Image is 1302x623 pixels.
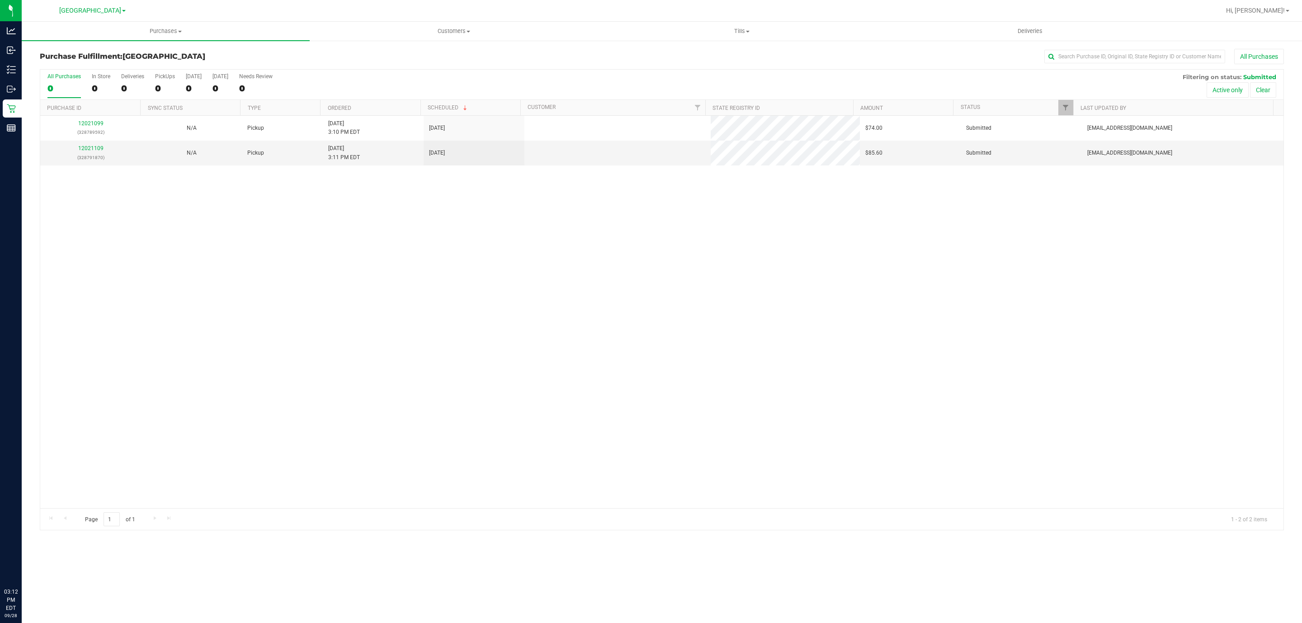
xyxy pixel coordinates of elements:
a: State Registry ID [712,105,760,111]
span: Not Applicable [187,125,197,131]
a: Sync Status [148,105,183,111]
div: All Purchases [47,73,81,80]
span: Customers [310,27,597,35]
span: 1 - 2 of 2 items [1224,512,1274,526]
div: In Store [92,73,110,80]
span: Submitted [966,124,991,132]
div: 0 [239,83,273,94]
inline-svg: Analytics [7,26,16,35]
input: Search Purchase ID, Original ID, State Registry ID or Customer Name... [1044,50,1225,63]
div: Needs Review [239,73,273,80]
span: Submitted [1243,73,1276,80]
div: PickUps [155,73,175,80]
span: [GEOGRAPHIC_DATA] [59,7,121,14]
span: Deliveries [1005,27,1055,35]
inline-svg: Outbound [7,85,16,94]
button: Clear [1250,82,1276,98]
div: 0 [92,83,110,94]
inline-svg: Retail [7,104,16,113]
span: Page of 1 [77,512,142,526]
span: Purchases [22,27,310,35]
a: Ordered [328,105,351,111]
span: [DATE] 3:10 PM EDT [328,119,360,137]
div: 0 [155,83,175,94]
div: 0 [186,83,202,94]
p: 03:12 PM EDT [4,588,18,612]
div: 0 [121,83,144,94]
span: [EMAIL_ADDRESS][DOMAIN_NAME] [1087,149,1172,157]
a: Deliveries [886,22,1174,41]
div: [DATE] [212,73,228,80]
div: Deliveries [121,73,144,80]
p: 09/28 [4,612,18,619]
button: N/A [187,124,197,132]
input: 1 [104,512,120,526]
inline-svg: Reports [7,123,16,132]
span: Hi, [PERSON_NAME]! [1226,7,1285,14]
a: Scheduled [428,104,469,111]
span: $85.60 [865,149,882,157]
span: Pickup [247,124,264,132]
span: Not Applicable [187,150,197,156]
a: 12021099 [78,120,104,127]
span: Filtering on status: [1183,73,1241,80]
button: Active only [1207,82,1249,98]
a: Amount [860,105,883,111]
a: Purchase ID [47,105,81,111]
a: Status [961,104,980,110]
p: (328791870) [46,153,136,162]
a: Tills [598,22,886,41]
span: [DATE] [429,124,445,132]
a: Filter [690,100,705,115]
p: (328789592) [46,128,136,137]
span: $74.00 [865,124,882,132]
span: [EMAIL_ADDRESS][DOMAIN_NAME] [1087,124,1172,132]
a: Customer [528,104,556,110]
span: [DATE] 3:11 PM EDT [328,144,360,161]
a: Customers [310,22,598,41]
inline-svg: Inventory [7,65,16,74]
button: All Purchases [1234,49,1284,64]
a: 12021109 [78,145,104,151]
span: Submitted [966,149,991,157]
span: [DATE] [429,149,445,157]
div: 0 [47,83,81,94]
a: Last Updated By [1080,105,1126,111]
a: Type [248,105,261,111]
span: Tills [598,27,885,35]
div: 0 [212,83,228,94]
button: N/A [187,149,197,157]
inline-svg: Inbound [7,46,16,55]
div: [DATE] [186,73,202,80]
span: Pickup [247,149,264,157]
span: [GEOGRAPHIC_DATA] [123,52,205,61]
a: Filter [1058,100,1073,115]
iframe: Resource center [9,551,36,578]
a: Purchases [22,22,310,41]
h3: Purchase Fulfillment: [40,52,454,61]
